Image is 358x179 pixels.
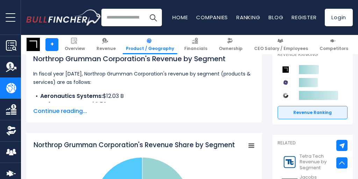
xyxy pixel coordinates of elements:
[33,107,255,115] span: Continue reading...
[181,35,210,54] a: Financials
[40,100,92,108] b: Defense Systems:
[33,70,255,86] p: In fiscal year [DATE], Northrop Grumman Corporation's revenue by segment (products & services) ar...
[278,152,348,173] a: Tetra Tech Revenue by Segment
[26,9,102,26] img: Bullfincher logo
[281,65,290,74] img: Northrop Grumman Corporation competitors logo
[65,46,85,51] span: Overview
[184,46,207,51] span: Financials
[45,38,58,51] a: +
[123,35,177,54] a: Product / Geography
[34,140,235,150] tspan: Northrop Grumman Corporation's Revenue Share by Segment
[278,106,348,119] a: Revenue Ranking
[236,14,260,21] a: Ranking
[300,153,343,171] span: Tetra Tech Revenue by Segment
[196,14,228,21] a: Companies
[6,126,16,136] img: Ownership
[320,46,348,51] span: Competitors
[144,9,162,26] button: Search
[96,46,116,51] span: Revenue
[33,100,255,109] li: $8.56 B
[126,46,174,51] span: Product / Geography
[33,92,255,100] li: $12.03 B
[278,140,348,146] p: Related
[281,78,290,87] img: GE Aerospace competitors logo
[254,46,308,51] span: CEO Salary / Employees
[292,14,316,21] a: Register
[282,154,298,170] img: TTEK logo
[33,53,255,64] h1: Northrop Grumman Corporation's Revenue by Segment
[216,35,246,54] a: Ownership
[278,52,348,58] p: Revenue Ranking
[27,38,40,51] img: NOC logo
[281,91,290,100] img: RTX Corporation competitors logo
[251,35,311,54] a: CEO Salary / Employees
[325,9,353,26] a: Login
[268,14,283,21] a: Blog
[62,35,88,54] a: Overview
[26,9,101,26] a: Go to homepage
[93,35,119,54] a: Revenue
[316,35,351,54] a: Competitors
[40,92,103,100] b: Aeronautics Systems:
[172,14,188,21] a: Home
[219,46,243,51] span: Ownership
